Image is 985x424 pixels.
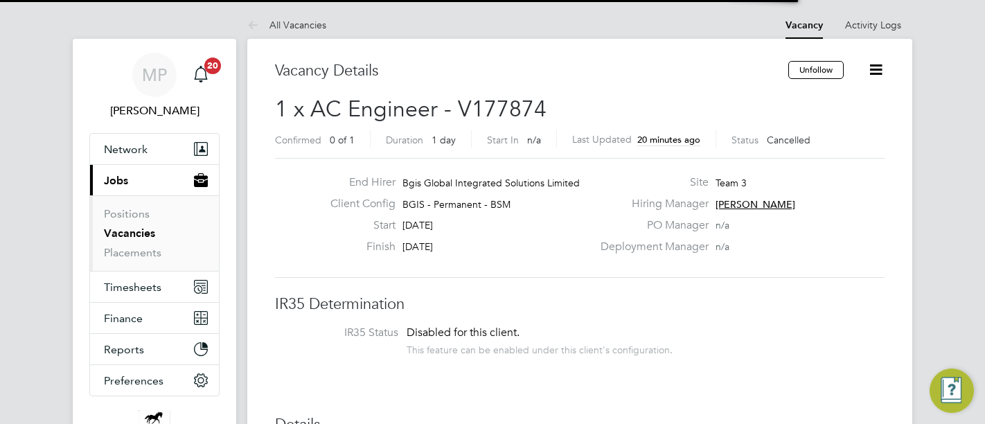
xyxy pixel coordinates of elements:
span: Bgis Global Integrated Solutions Limited [402,177,580,189]
label: Site [592,175,709,190]
label: Last Updated [572,133,632,145]
a: All Vacancies [247,19,326,31]
a: Vacancy [786,19,823,31]
a: MP[PERSON_NAME] [89,53,220,119]
label: PO Manager [592,218,709,233]
span: n/a [716,240,729,253]
label: End Hirer [319,175,396,190]
div: Jobs [90,195,219,271]
span: Jobs [104,174,128,187]
span: n/a [716,219,729,231]
span: [PERSON_NAME] [716,198,795,211]
button: Network [90,134,219,164]
h3: Vacancy Details [275,61,788,81]
span: [DATE] [402,240,433,253]
label: Finish [319,240,396,254]
label: Start In [487,134,519,146]
button: Jobs [90,165,219,195]
span: 1 x AC Engineer - V177874 [275,96,547,123]
span: Timesheets [104,281,161,294]
span: 0 of 1 [330,134,355,146]
label: Hiring Manager [592,197,709,211]
label: Start [319,218,396,233]
span: Disabled for this client. [407,326,520,339]
label: Confirmed [275,134,321,146]
a: Vacancies [104,227,155,240]
label: Duration [386,134,423,146]
span: 20 minutes ago [637,134,700,145]
label: Status [731,134,758,146]
a: Placements [104,246,161,259]
a: 20 [187,53,215,97]
span: Martin Paxman [89,103,220,119]
button: Unfollow [788,61,844,79]
span: 20 [204,58,221,74]
span: BGIS - Permanent - BSM [402,198,511,211]
a: Positions [104,207,150,220]
button: Finance [90,303,219,333]
button: Reports [90,334,219,364]
div: This feature can be enabled under this client's configuration. [407,340,673,356]
button: Preferences [90,365,219,396]
span: Preferences [104,374,163,387]
a: Activity Logs [845,19,901,31]
span: n/a [527,134,541,146]
span: Reports [104,343,144,356]
span: 1 day [432,134,456,146]
label: Deployment Manager [592,240,709,254]
span: Network [104,143,148,156]
span: Finance [104,312,143,325]
span: MP [142,66,167,84]
span: [DATE] [402,219,433,231]
h3: IR35 Determination [275,294,885,315]
label: Client Config [319,197,396,211]
span: Cancelled [767,134,810,146]
button: Timesheets [90,272,219,302]
label: IR35 Status [289,326,398,340]
button: Engage Resource Center [930,369,974,413]
span: Team 3 [716,177,747,189]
